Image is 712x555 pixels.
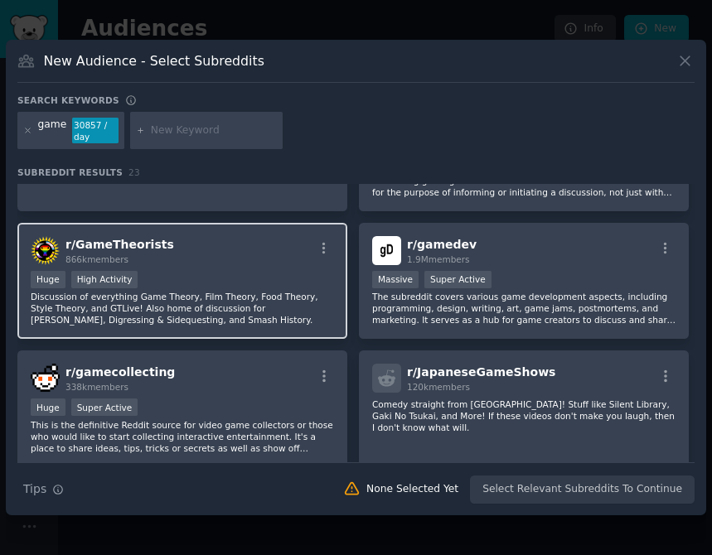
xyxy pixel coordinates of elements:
[71,271,138,288] div: High Activity
[44,52,264,70] h3: New Audience - Select Subreddits
[407,238,477,251] span: r/ gamedev
[65,254,128,264] span: 866k members
[407,382,470,392] span: 120k members
[65,382,128,392] span: 338k members
[372,236,401,265] img: gamedev
[71,398,138,416] div: Super Active
[65,365,175,379] span: r/ gamecollecting
[31,364,60,393] img: gamecollecting
[23,480,46,498] span: Tips
[128,167,140,177] span: 23
[372,398,676,433] p: Comedy straight from [GEOGRAPHIC_DATA]! Stuff like Silent Library, Gaki No Tsukai, and More! If t...
[372,291,676,326] p: The subreddit covers various game development aspects, including programming, design, writing, ar...
[31,236,60,265] img: GameTheorists
[17,166,123,178] span: Subreddit Results
[407,365,555,379] span: r/ JapaneseGameShows
[72,118,119,144] div: 30857 / day
[366,482,458,497] div: None Selected Yet
[424,271,492,288] div: Super Active
[31,291,334,326] p: Discussion of everything Game Theory, Film Theory, Food Theory, Style Theory, and GTLive! Also ho...
[31,419,334,454] p: This is the definitive Reddit source for video game collectors or those who would like to start c...
[17,475,70,504] button: Tips
[31,398,65,416] div: Huge
[31,271,65,288] div: Huge
[151,123,277,138] input: New Keyword
[65,238,174,251] span: r/ GameTheorists
[372,271,419,288] div: Massive
[17,94,119,106] h3: Search keywords
[38,118,67,144] div: game
[407,254,470,264] span: 1.9M members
